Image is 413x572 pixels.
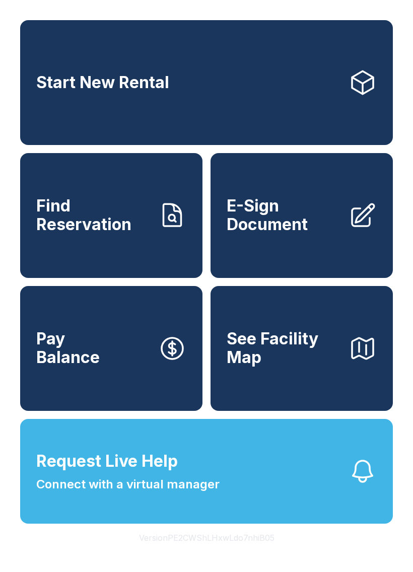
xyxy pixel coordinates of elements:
span: E-Sign Document [227,197,340,234]
button: Request Live HelpConnect with a virtual manager [20,419,393,524]
a: E-Sign Document [211,153,393,278]
button: VersionPE2CWShLHxwLdo7nhiB05 [131,524,283,552]
a: Start New Rental [20,20,393,145]
span: See Facility Map [227,330,340,367]
a: Find Reservation [20,153,202,278]
span: Connect with a virtual manager [36,475,220,493]
span: Request Live Help [36,449,178,473]
span: Pay Balance [36,330,100,367]
span: Start New Rental [36,74,169,92]
span: Find Reservation [36,197,150,234]
button: See Facility Map [211,286,393,411]
a: PayBalance [20,286,202,411]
